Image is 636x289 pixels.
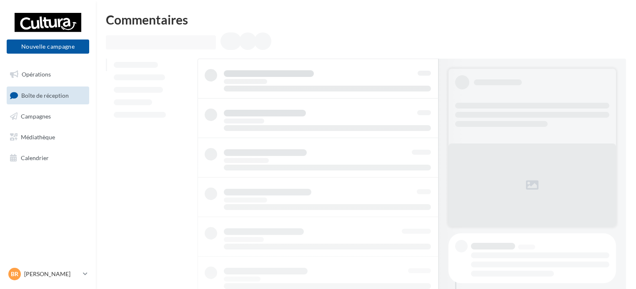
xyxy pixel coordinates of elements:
[22,71,51,78] span: Opérations
[106,13,626,26] div: Commentaires
[5,128,91,146] a: Médiathèque
[21,91,69,99] span: Boîte de réception
[24,270,80,278] p: [PERSON_NAME]
[7,40,89,54] button: Nouvelle campagne
[5,149,91,167] a: Calendrier
[5,108,91,125] a: Campagnes
[5,86,91,104] a: Boîte de réception
[7,266,89,282] a: Br [PERSON_NAME]
[21,154,49,161] span: Calendrier
[5,66,91,83] a: Opérations
[21,133,55,141] span: Médiathèque
[11,270,18,278] span: Br
[21,113,51,120] span: Campagnes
